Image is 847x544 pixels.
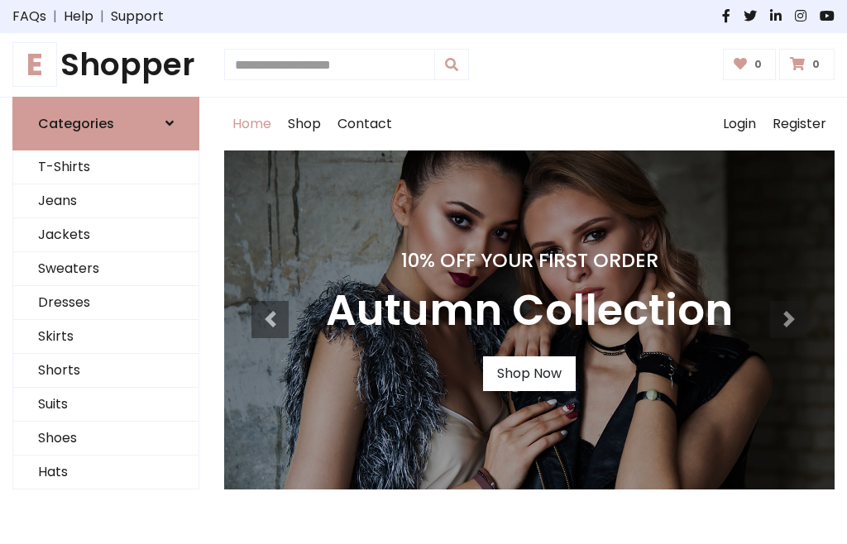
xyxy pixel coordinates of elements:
a: Suits [13,388,199,422]
a: EShopper [12,46,199,84]
a: Jackets [13,218,199,252]
span: E [12,42,57,87]
a: Shop [280,98,329,150]
h3: Autumn Collection [326,285,733,336]
a: Shoes [13,422,199,456]
a: Support [111,7,164,26]
h6: Categories [38,116,114,131]
a: T-Shirts [13,150,199,184]
h1: Shopper [12,46,199,84]
a: Skirts [13,320,199,354]
span: | [93,7,111,26]
a: FAQs [12,7,46,26]
a: 0 [723,49,777,80]
a: Register [764,98,835,150]
a: Help [64,7,93,26]
span: 0 [750,57,766,72]
a: Shorts [13,354,199,388]
a: Jeans [13,184,199,218]
span: | [46,7,64,26]
a: Dresses [13,286,199,320]
span: 0 [808,57,824,72]
a: Home [224,98,280,150]
a: 0 [779,49,835,80]
a: Hats [13,456,199,489]
a: Sweaters [13,252,199,286]
a: Shop Now [483,356,576,391]
a: Login [715,98,764,150]
a: Categories [12,97,199,150]
a: Contact [329,98,400,150]
h4: 10% Off Your First Order [326,249,733,272]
